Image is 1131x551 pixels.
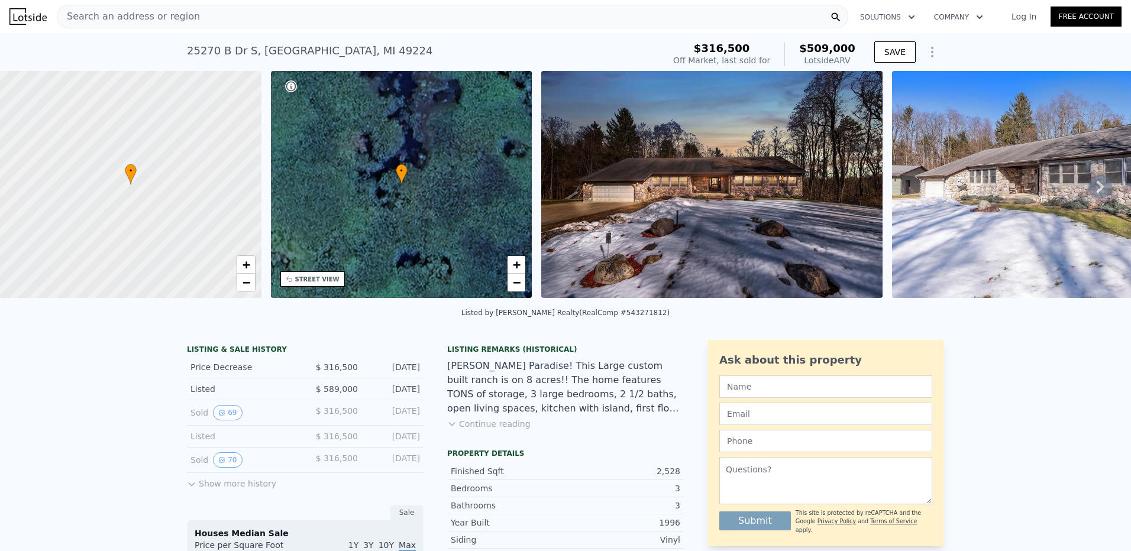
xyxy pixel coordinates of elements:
span: 3Y [363,540,373,550]
span: $316,500 [694,42,750,54]
div: 2,528 [565,465,680,477]
button: Show more history [187,473,276,490]
div: Property details [447,449,684,458]
span: • [125,166,137,176]
input: Name [719,375,932,398]
div: 3 [565,500,680,511]
a: Zoom in [237,256,255,274]
button: Submit [719,511,791,530]
span: + [513,257,521,272]
div: Sold [190,405,296,420]
div: 1996 [565,517,680,529]
div: Lotside ARV [799,54,855,66]
button: SAVE [874,41,916,63]
div: Off Market, last sold for [673,54,770,66]
div: Sold [190,452,296,468]
div: LISTING & SALE HISTORY [187,345,424,356]
div: This site is protected by reCAPTCHA and the Google and apply. [796,509,932,534]
span: $ 589,000 [316,384,358,394]
div: Price Decrease [190,361,296,373]
div: • [396,164,408,184]
div: [DATE] [367,430,420,442]
img: Sale: 139905046 Parcel: 52833805 [541,71,883,298]
span: − [513,275,521,290]
a: Free Account [1051,7,1122,27]
div: Vinyl [565,534,680,546]
div: 3 [565,482,680,494]
span: − [242,275,250,290]
div: Listing Remarks (Historical) [447,345,684,354]
span: + [242,257,250,272]
button: View historical data [213,405,242,420]
span: Search an address or region [57,9,200,24]
div: [DATE] [367,405,420,420]
div: Listed [190,383,296,395]
input: Phone [719,430,932,452]
div: Bedrooms [451,482,565,494]
div: Sale [390,505,424,520]
div: Year Built [451,517,565,529]
input: Email [719,403,932,425]
a: Zoom in [508,256,525,274]
div: [DATE] [367,452,420,468]
span: $ 316,500 [316,432,358,441]
span: 10Y [379,540,394,550]
a: Terms of Service [870,518,917,524]
div: Ask about this property [719,352,932,368]
div: Finished Sqft [451,465,565,477]
div: [PERSON_NAME] Paradise! This Large custom built ranch is on 8 acres!! The home features TONS of s... [447,359,684,416]
a: Zoom out [508,274,525,291]
div: [DATE] [367,361,420,373]
div: Listed [190,430,296,442]
div: Siding [451,534,565,546]
span: $ 316,500 [316,406,358,416]
button: Solutions [851,7,925,28]
div: Houses Median Sale [195,527,416,539]
span: • [396,166,408,176]
div: Bathrooms [451,500,565,511]
span: $ 316,500 [316,453,358,463]
div: 25270 B Dr S , [GEOGRAPHIC_DATA] , MI 49224 [187,43,432,59]
span: $ 316,500 [316,362,358,372]
a: Zoom out [237,274,255,291]
a: Log In [997,11,1051,22]
div: [DATE] [367,383,420,395]
div: • [125,164,137,184]
button: Company [925,7,993,28]
a: Privacy Policy [817,518,856,524]
span: 1Y [348,540,358,550]
span: $509,000 [799,42,855,54]
button: Continue reading [447,418,531,430]
img: Lotside [9,8,47,25]
button: View historical data [213,452,242,468]
button: Show Options [920,40,944,64]
div: Listed by [PERSON_NAME] Realty (RealComp #543271812) [461,309,670,317]
div: STREET VIEW [295,275,340,284]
